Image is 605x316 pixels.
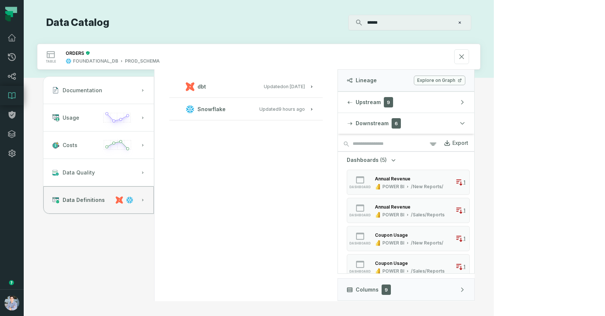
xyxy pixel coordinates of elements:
[414,76,465,85] a: Explore on Graph
[338,92,474,113] button: Upstream9
[356,99,381,106] span: Upstream
[259,106,305,112] span: Updated
[178,82,314,92] button: dbtUpdated[DATE] 1:15:21 PM
[338,113,474,134] button: Downstream6
[356,77,377,84] span: Lineage
[463,207,465,213] span: 1
[463,179,465,185] span: 1
[338,278,475,300] button: Columns9
[411,240,443,246] div: /New Reports/
[197,106,226,113] span: Snowflake
[63,142,77,149] span: Costs
[375,232,408,238] div: Coupon Usage
[37,44,480,69] button: tableFOUNDATIONAL_DBPROD_SCHEMA
[456,19,463,26] button: Clear search query
[63,196,105,204] span: Data Definitions
[411,212,445,218] div: /Sales/Reports
[463,236,465,242] span: 1
[375,176,410,182] div: Annual Revenue
[73,58,118,64] div: FOUNDATIONAL_DB
[452,140,468,146] div: Export
[178,104,314,114] button: SnowflakeUpdated[DATE] 1:01:30 AM
[347,198,470,223] button: dashboardPOWER BI/Sales/Reports1
[411,268,445,274] div: /Sales/Reports
[46,60,56,63] span: table
[375,204,410,210] div: Annual Revenue
[349,213,371,217] span: dashboard
[197,83,206,90] span: dbt
[382,240,404,246] div: POWER BI
[347,156,397,164] button: Dashboards(5)
[279,106,305,112] relative-time: Oct 1, 2025, 1:01 AM GMT+3
[356,120,389,127] span: Downstream
[63,169,95,176] span: Data Quality
[382,212,404,218] div: POWER BI
[382,184,404,190] div: POWER BI
[349,185,371,189] span: dashboard
[375,260,408,266] div: Coupon Usage
[347,170,470,195] button: dashboardPOWER BI/New Reports/1
[438,138,468,150] a: Export
[349,270,371,273] span: dashboard
[382,285,391,295] span: 9
[66,50,84,56] div: ORDERS
[63,87,102,94] span: Documentation
[349,242,371,245] span: dashboard
[411,184,443,190] div: /New Reports/
[264,84,305,89] span: Updated
[63,114,79,122] span: Usage
[356,286,379,293] span: Columns
[382,268,404,274] div: POWER BI
[4,296,19,310] img: avatar of Alon Nafta
[8,279,15,286] div: Tooltip anchor
[283,84,305,89] relative-time: Jan 6, 2025, 1:15 PM GMT+2
[463,264,465,270] span: 1
[392,118,401,129] span: 6
[125,58,160,64] div: PROD_SCHEMA
[347,226,470,251] button: dashboardPOWER BI/New Reports/1
[84,51,90,55] div: Certified
[46,16,109,29] h1: Data Catalog
[347,156,379,164] span: Dashboards
[347,254,470,279] button: dashboardPOWER BI/Sales/Reports1
[380,156,387,164] span: (5)
[384,97,393,107] span: 9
